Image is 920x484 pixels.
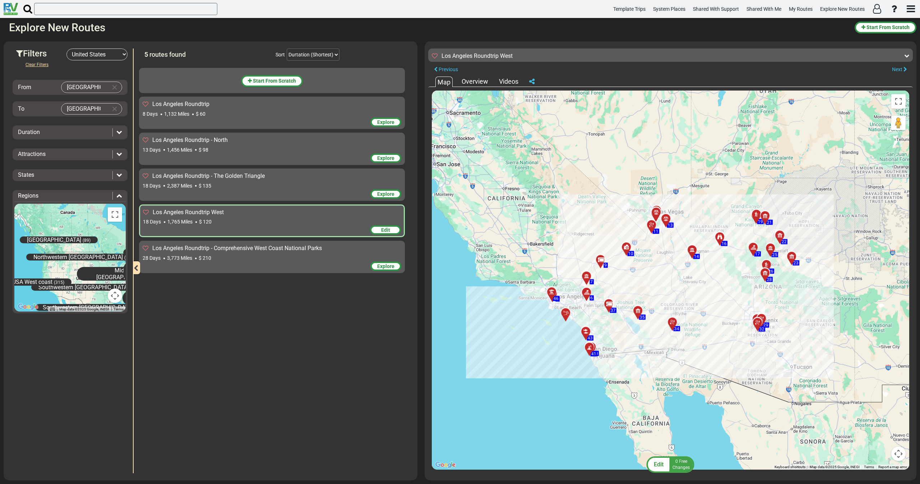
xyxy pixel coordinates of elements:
[199,183,211,189] span: $ 135
[167,147,192,153] span: 1,456 Miles
[152,245,322,252] span: Los Angeles Roundtrip - Comprehensive West Coast National Parks
[14,171,126,179] div: States
[152,101,209,107] span: Los Angeles Roundtrip
[674,326,679,331] span: 34
[611,308,616,313] span: 37
[139,97,405,129] div: Los Angeles Roundtrip 8 Days 1,132 Miles $ 60 Explore
[694,254,699,259] span: 14
[775,465,805,470] button: Keyboard shortcuts
[61,82,107,93] input: Select
[18,192,38,199] span: Regions
[370,189,401,199] div: Explore
[768,269,773,274] span: 26
[439,66,458,72] span: Previous
[428,65,464,74] button: Previous
[370,153,401,163] div: Explore
[143,147,161,153] span: 13 Days
[167,255,192,261] span: 3,773 Miles
[891,116,906,130] button: Drag Pegman onto the map to open Street View
[759,327,764,332] span: 32
[640,315,645,320] span: 35
[109,103,120,114] button: Clear Input
[164,111,189,117] span: 1,132 Miles
[628,251,633,256] span: 10
[199,147,208,153] span: $ 98
[767,220,772,225] span: 21
[497,77,520,86] div: Videos
[690,2,742,16] a: Shared With Support
[864,465,874,469] a: Terms
[14,128,126,137] div: Duration
[786,2,816,16] a: My Routes
[152,137,228,143] span: Los Angeles Roundtrip - North
[591,295,593,300] span: 6
[722,241,727,246] span: 16
[276,51,285,58] div: Sort
[644,456,697,473] button: Edit 0 FreeChanges
[253,78,296,84] span: Start From Scratch
[124,255,135,260] span: (218)
[653,229,658,234] span: 11
[460,77,490,86] div: Overview
[653,6,685,12] span: System Places
[886,65,913,74] button: Next
[878,465,907,469] a: Report a map error
[61,103,107,114] input: Select
[370,262,401,271] div: Explore
[109,82,120,93] button: Clear Input
[693,6,739,12] span: Shared With Support
[782,239,787,244] span: 22
[377,155,394,161] span: Explore
[27,236,81,243] span: [GEOGRAPHIC_DATA]
[891,447,906,461] button: Map camera controls
[370,117,401,127] div: Explore
[668,223,673,228] span: 13
[610,2,649,16] a: Template Trips
[18,105,24,112] span: To
[675,459,678,464] span: 0
[654,461,664,468] span: Edit
[18,151,46,157] span: Attractions
[143,219,161,225] span: 18 Days
[18,171,34,178] span: States
[588,336,593,341] span: 43
[434,460,457,470] a: Open this area in Google Maps (opens a new window)
[767,277,772,282] span: 28
[605,263,607,268] span: 9
[12,279,52,286] span: USA West coast
[139,169,405,201] div: Los Angeles Roundtrip - The Golden Triangle 18 Days 2,387 Miles $ 135 Explore
[143,255,161,261] span: 28 Days
[50,307,55,312] button: Keyboard shortcuts
[746,6,781,12] span: Shared With Me
[817,2,868,16] a: Explore New Routes
[18,129,40,135] span: Duration
[199,255,211,261] span: $ 210
[153,209,224,216] span: Los Angeles Roundtrip West
[108,207,122,222] button: Toggle fullscreen view
[866,24,910,30] span: Start From Scratch
[4,3,18,15] img: RvPlanetLogo.png
[810,465,860,469] span: Map data ©2025 Google, INEGI
[143,111,158,117] span: 8 Days
[434,460,457,470] img: Google
[152,172,265,179] span: Los Angeles Roundtrip - The Golden Triangle
[794,261,799,266] span: 23
[96,267,151,281] span: Midwestern [GEOGRAPHIC_DATA]
[139,204,405,238] div: Los Angeles Roundtrip West 18 Days 1,765 Miles $ 120 Edit
[144,51,148,58] span: 5
[613,6,646,12] span: Template Trips
[441,52,513,59] sapn: Los Angeles Roundtrip West
[377,191,394,197] span: Explore
[16,49,66,58] h3: Filters
[43,304,133,311] span: Southwestern [GEOGRAPHIC_DATA]
[149,51,186,58] span: routes found
[167,183,192,189] span: 2,387 Miles
[54,280,64,285] span: (315)
[139,241,405,273] div: Los Angeles Roundtrip - Comprehensive West Coast National Parks 28 Days 3,773 Miles $ 210 Explore
[650,2,689,16] a: System Places
[16,302,40,312] img: Google
[9,22,849,33] h2: Explore New Routes
[196,111,205,117] span: $ 60
[377,119,394,125] span: Explore
[108,289,122,303] button: Map camera controls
